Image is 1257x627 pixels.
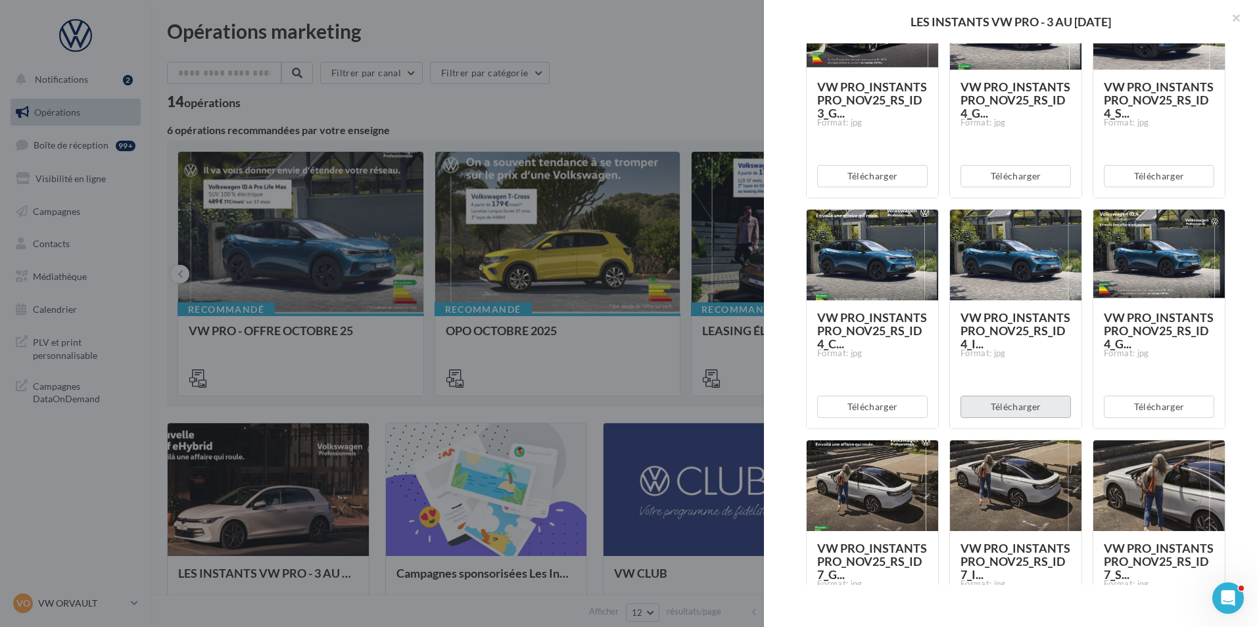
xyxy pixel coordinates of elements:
[817,541,927,582] span: VW PRO_INSTANTS PRO_NOV25_RS_ID7_G...
[817,117,928,129] div: Format: jpg
[1104,117,1214,129] div: Format: jpg
[1104,348,1214,360] div: Format: jpg
[817,578,928,590] div: Format: jpg
[1104,541,1214,582] span: VW PRO_INSTANTS PRO_NOV25_RS_ID7_S...
[1104,396,1214,418] button: Télécharger
[1104,310,1214,351] span: VW PRO_INSTANTS PRO_NOV25_RS_ID4_G...
[785,16,1236,28] div: LES INSTANTS VW PRO - 3 AU [DATE]
[961,80,1070,120] span: VW PRO_INSTANTS PRO_NOV25_RS_ID4_G...
[817,348,928,360] div: Format: jpg
[817,165,928,187] button: Télécharger
[817,396,928,418] button: Télécharger
[1104,80,1214,120] span: VW PRO_INSTANTS PRO_NOV25_RS_ID4_S...
[1104,165,1214,187] button: Télécharger
[961,396,1071,418] button: Télécharger
[1104,578,1214,590] div: Format: jpg
[817,310,927,351] span: VW PRO_INSTANTS PRO_NOV25_RS_ID4_C...
[961,310,1070,351] span: VW PRO_INSTANTS PRO_NOV25_RS_ID4_I...
[961,117,1071,129] div: Format: jpg
[961,348,1071,360] div: Format: jpg
[961,541,1070,582] span: VW PRO_INSTANTS PRO_NOV25_RS_ID7_I...
[1212,582,1244,614] iframe: Intercom live chat
[817,80,927,120] span: VW PRO_INSTANTS PRO_NOV25_RS_ID3_G...
[961,578,1071,590] div: Format: jpg
[961,165,1071,187] button: Télécharger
